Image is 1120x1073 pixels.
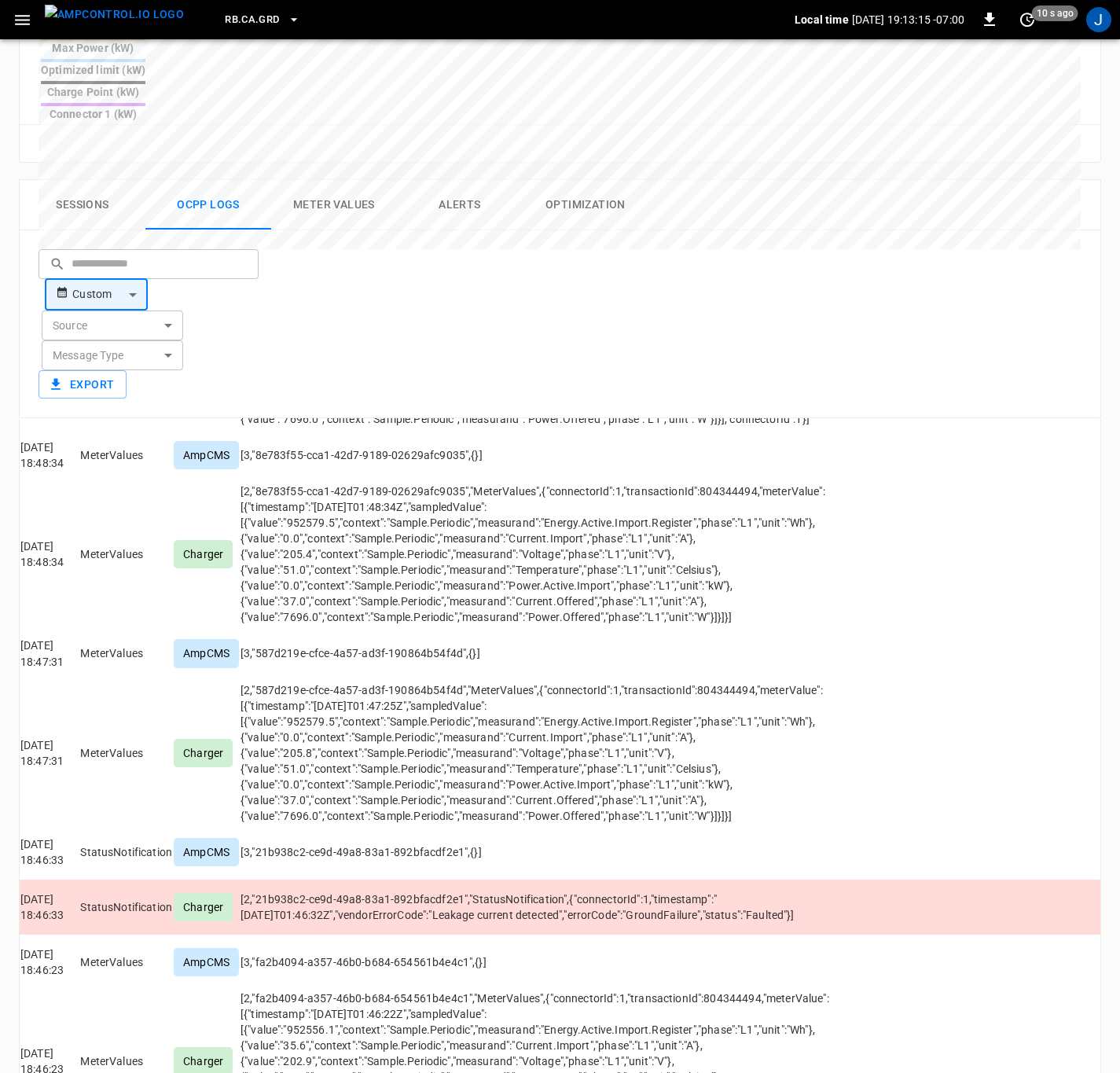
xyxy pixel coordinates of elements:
[39,370,127,399] button: Export
[145,180,271,230] button: Ocpp logs
[174,893,233,921] div: Charger
[852,12,964,28] p: [DATE] 19:13:15 -07:00
[240,483,868,626] td: [2,"8e783f55-cca1-42d7-9189-02629afc9035","MeterValues",{"connectorId":1,"transactionId":80434449...
[20,946,79,978] p: [DATE] 18:46:23
[174,739,233,767] div: Charger
[1086,7,1111,32] div: profile-icon
[174,838,239,866] div: AmpCMS
[523,180,648,230] button: Optimization
[240,626,868,681] td: [3,"587d219e-cfce-4a57-ad3f-190864b54f4d",{}]
[20,836,79,868] p: [DATE] 18:46:33
[397,180,523,230] button: Alerts
[79,880,173,935] td: StatusNotification
[240,880,868,935] td: [2,"21b938c2-ce9d-49a8-83a1-892bfacdf2e1","StatusNotification",{"connectorId":1,"timestamp":"[DAT...
[174,639,239,667] div: AmpCMS
[79,825,173,880] td: StatusNotification
[174,540,233,568] div: Charger
[174,948,239,976] div: AmpCMS
[225,11,279,29] span: RB.CA.GRD
[795,12,849,28] p: Local time
[20,180,145,230] button: Sessions
[1032,6,1078,21] span: 10 s ago
[240,825,868,880] td: [3,"21b938c2-ce9d-49a8-83a1-892bfacdf2e1",{}]
[20,538,79,570] p: [DATE] 18:48:34
[20,737,79,769] p: [DATE] 18:47:31
[271,180,397,230] button: Meter Values
[240,935,868,990] td: [3,"fa2b4094-a357-46b0-b684-654561b4e4c1",{}]
[72,280,147,310] div: Custom
[79,626,173,681] td: MeterValues
[79,935,173,990] td: MeterValues
[240,682,868,825] td: [2,"587d219e-cfce-4a57-ad3f-190864b54f4d","MeterValues",{"connectorId":1,"transactionId":80434449...
[79,682,173,825] td: MeterValues
[45,5,184,24] img: ampcontrol.io logo
[20,638,79,669] p: [DATE] 18:47:31
[20,439,79,471] p: [DATE] 18:48:34
[79,483,173,626] td: MeterValues
[218,5,306,35] button: RB.CA.GRD
[20,891,79,923] p: [DATE] 18:46:33
[1015,7,1040,32] button: set refresh interval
